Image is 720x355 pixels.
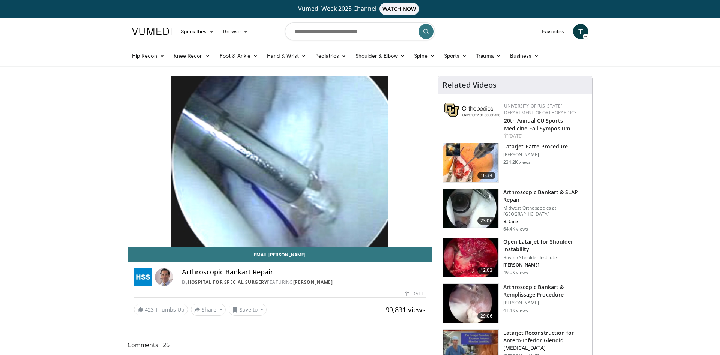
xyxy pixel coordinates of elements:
[477,267,495,274] span: 12:03
[503,270,528,276] p: 49.0K views
[444,103,500,117] img: 355603a8-37da-49b6-856f-e00d7e9307d3.png.150x105_q85_autocrop_double_scale_upscale_version-0.2.png
[442,143,588,183] a: 16:34 Latarjet-Patte Procedure [PERSON_NAME] 234.2K views
[405,291,425,297] div: [DATE]
[442,238,588,278] a: 12:03 Open Latarjet for Shoulder Instability Boston Shoulder Institute [PERSON_NAME] 49.0K views
[442,81,496,90] h4: Related Videos
[145,306,154,313] span: 423
[573,24,588,39] a: T
[503,159,531,165] p: 234.2K views
[219,24,253,39] a: Browse
[215,48,263,63] a: Foot & Ankle
[503,307,528,313] p: 41.4K views
[443,143,498,182] img: 617583_3.png.150x105_q85_crop-smart_upscale.jpg
[471,48,505,63] a: Trauma
[379,3,419,15] span: WATCH NOW
[127,340,432,350] span: Comments 26
[503,226,528,232] p: 64.4K views
[409,48,439,63] a: Spine
[187,279,267,285] a: Hospital for Special Surgery
[503,300,588,306] p: [PERSON_NAME]
[503,255,588,261] p: Boston Shoulder Institute
[503,329,588,352] h3: Latarjet Reconstruction for Antero-Inferior Glenoid [MEDICAL_DATA]
[505,48,544,63] a: Business
[443,284,498,323] img: wolf_3.png.150x105_q85_crop-smart_upscale.jpg
[503,143,568,150] h3: Latarjet-Patte Procedure
[503,283,588,298] h3: Arthroscopic Bankart & Remplissage Procedure
[537,24,568,39] a: Favorites
[132,28,172,35] img: VuMedi Logo
[504,103,577,116] a: University of [US_STATE] Department of Orthopaedics
[477,217,495,225] span: 23:06
[385,305,426,314] span: 99,831 views
[503,262,588,268] p: [PERSON_NAME]
[134,304,188,315] a: 423 Thumbs Up
[504,133,586,139] div: [DATE]
[262,48,311,63] a: Hand & Wrist
[477,312,495,320] span: 29:06
[128,247,432,262] a: Email [PERSON_NAME]
[293,279,333,285] a: [PERSON_NAME]
[182,279,426,286] div: By FEATURING
[134,268,152,286] img: Hospital for Special Surgery
[311,48,351,63] a: Pediatrics
[169,48,215,63] a: Knee Recon
[351,48,409,63] a: Shoulder & Elbow
[442,189,588,232] a: 23:06 Arthroscopic Bankart & SLAP Repair Midwest Orthopaedics at [GEOGRAPHIC_DATA] B. Cole 64.4K ...
[503,219,588,225] p: B. Cole
[128,76,432,247] video-js: Video Player
[155,268,173,286] img: Avatar
[443,189,498,228] img: cole_0_3.png.150x105_q85_crop-smart_upscale.jpg
[477,172,495,179] span: 16:34
[504,117,570,132] a: 20th Annual CU Sports Medicine Fall Symposium
[503,205,588,217] p: Midwest Orthopaedics at [GEOGRAPHIC_DATA]
[133,3,587,15] a: Vumedi Week 2025 ChannelWATCH NOW
[442,283,588,323] a: 29:06 Arthroscopic Bankart & Remplissage Procedure [PERSON_NAME] 41.4K views
[503,238,588,253] h3: Open Latarjet for Shoulder Instability
[229,304,267,316] button: Save to
[176,24,219,39] a: Specialties
[503,189,588,204] h3: Arthroscopic Bankart & SLAP Repair
[443,238,498,277] img: 944938_3.png.150x105_q85_crop-smart_upscale.jpg
[127,48,169,63] a: Hip Recon
[285,22,435,40] input: Search topics, interventions
[182,268,426,276] h4: Arthroscopic Bankart Repair
[439,48,472,63] a: Sports
[191,304,226,316] button: Share
[503,152,568,158] p: [PERSON_NAME]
